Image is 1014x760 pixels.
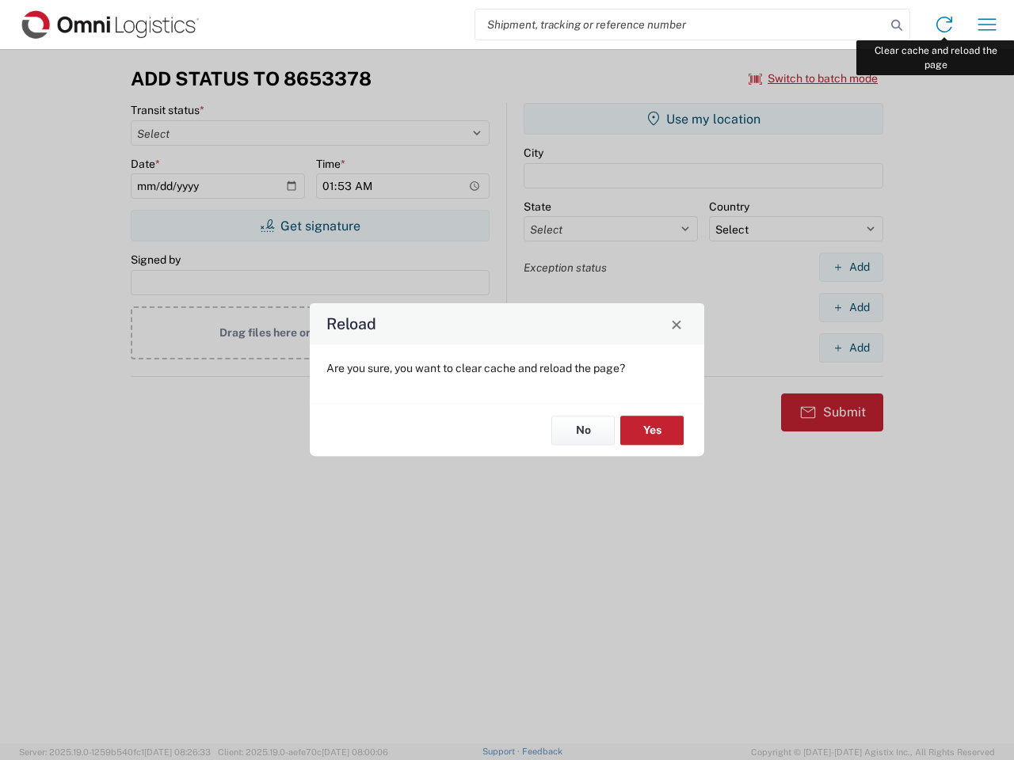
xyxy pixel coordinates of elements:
button: No [551,416,615,445]
button: Yes [620,416,684,445]
p: Are you sure, you want to clear cache and reload the page? [326,361,688,375]
h4: Reload [326,313,376,336]
input: Shipment, tracking or reference number [475,9,886,40]
button: Close [665,313,688,335]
